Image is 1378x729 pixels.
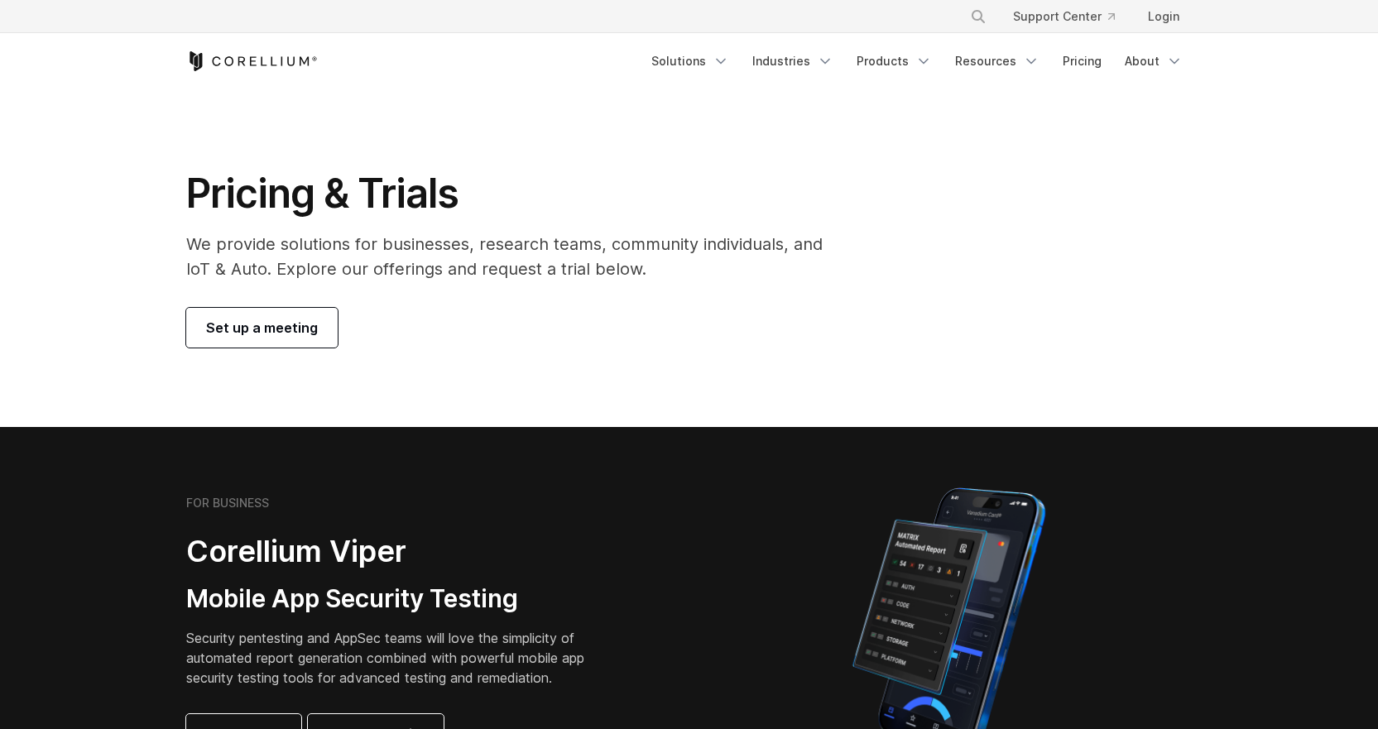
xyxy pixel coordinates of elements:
[1135,2,1193,31] a: Login
[186,533,610,570] h2: Corellium Viper
[742,46,843,76] a: Industries
[641,46,1193,76] div: Navigation Menu
[950,2,1193,31] div: Navigation Menu
[1000,2,1128,31] a: Support Center
[206,318,318,338] span: Set up a meeting
[945,46,1049,76] a: Resources
[847,46,942,76] a: Products
[186,628,610,688] p: Security pentesting and AppSec teams will love the simplicity of automated report generation comb...
[186,308,338,348] a: Set up a meeting
[1115,46,1193,76] a: About
[641,46,739,76] a: Solutions
[186,169,846,218] h1: Pricing & Trials
[963,2,993,31] button: Search
[186,496,269,511] h6: FOR BUSINESS
[186,583,610,615] h3: Mobile App Security Testing
[186,51,318,71] a: Corellium Home
[186,232,846,281] p: We provide solutions for businesses, research teams, community individuals, and IoT & Auto. Explo...
[1053,46,1112,76] a: Pricing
